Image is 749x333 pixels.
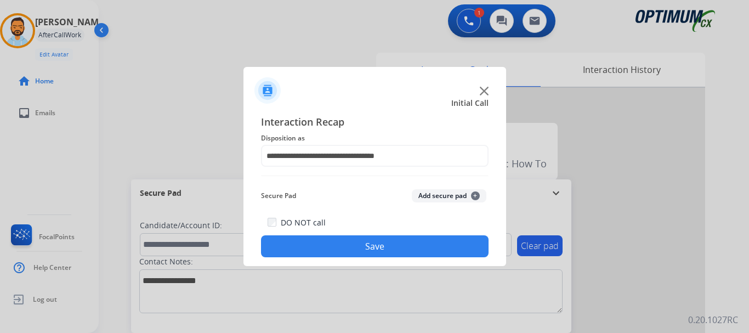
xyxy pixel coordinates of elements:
span: + [471,191,480,200]
button: Save [261,235,489,257]
img: contactIcon [254,77,281,104]
span: Secure Pad [261,189,296,202]
span: Initial Call [451,98,489,109]
p: 0.20.1027RC [688,313,738,326]
span: Interaction Recap [261,114,489,132]
span: Disposition as [261,132,489,145]
label: DO NOT call [281,217,326,228]
button: Add secure pad+ [412,189,486,202]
